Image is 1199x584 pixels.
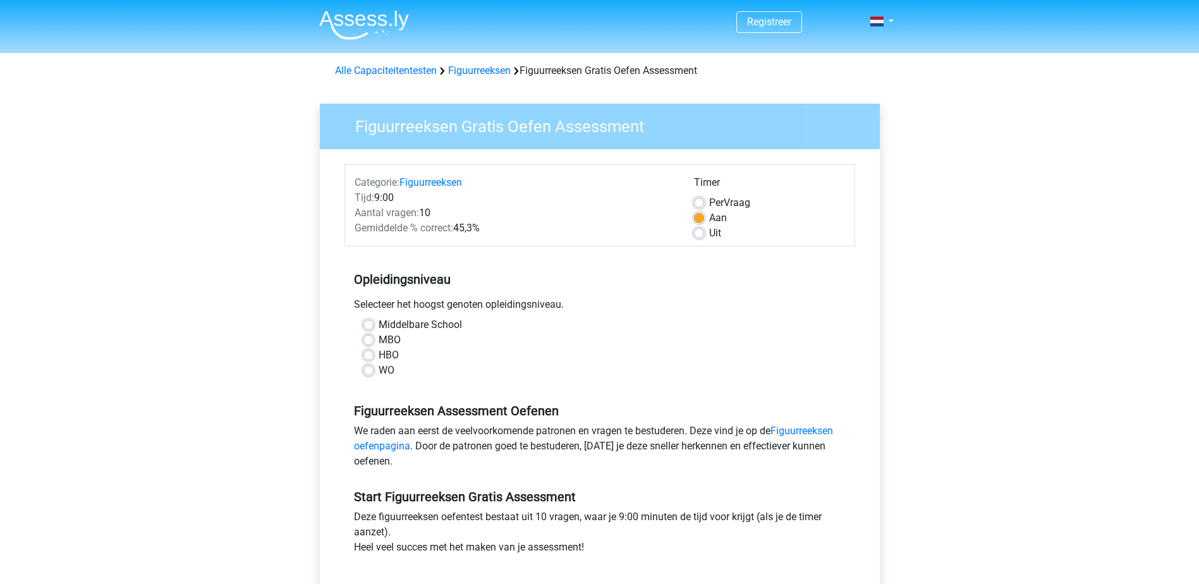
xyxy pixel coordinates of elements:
span: Aantal vragen: [355,207,419,219]
label: Vraag [709,195,750,210]
div: Timer [694,175,845,195]
img: Assessly [319,10,409,40]
label: WO [379,363,394,378]
div: Selecteer het hoogst genoten opleidingsniveau. [344,297,855,317]
h5: Figuurreeksen Assessment Oefenen [354,403,846,418]
label: Aan [709,210,727,226]
span: Tijd: [355,192,374,204]
h5: Opleidingsniveau [354,267,846,292]
div: 9:00 [345,190,685,205]
span: Categorie: [355,176,399,188]
a: Figuurreeksen [399,176,462,188]
label: HBO [379,348,399,363]
a: Registreer [747,16,791,28]
label: MBO [379,332,401,348]
label: Middelbare School [379,317,462,332]
div: 45,3% [345,221,685,236]
h5: Start Figuurreeksen Gratis Assessment [354,489,846,504]
label: Uit [709,226,721,241]
div: Figuurreeksen Gratis Oefen Assessment [330,63,870,78]
div: We raden aan eerst de veelvoorkomende patronen en vragen te bestuderen. Deze vind je op de . Door... [344,423,855,474]
span: Per [709,197,724,209]
h3: Figuurreeksen Gratis Oefen Assessment [340,112,870,137]
div: 10 [345,205,685,221]
div: Deze figuurreeksen oefentest bestaat uit 10 vragen, waar je 9:00 minuten de tijd voor krijgt (als... [344,509,855,560]
a: Alle Capaciteitentesten [335,64,437,76]
a: Figuurreeksen [448,64,511,76]
span: Gemiddelde % correct: [355,222,453,234]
